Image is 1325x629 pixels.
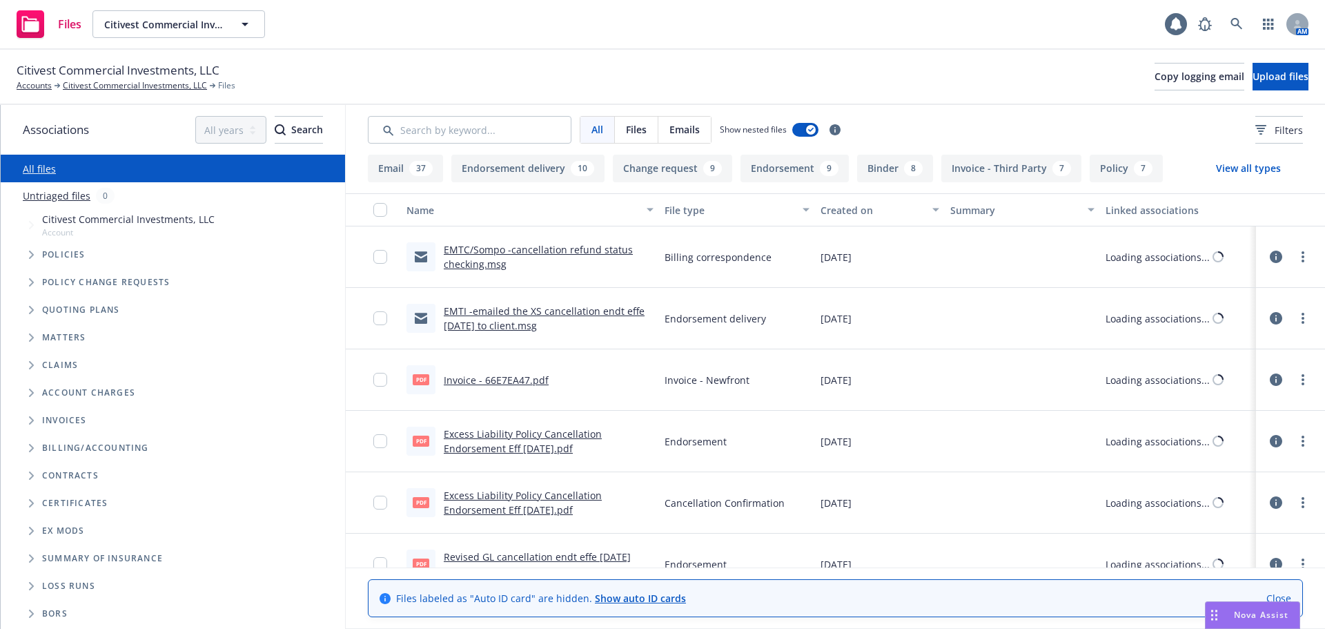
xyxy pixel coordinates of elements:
[373,203,387,217] input: Select all
[42,582,95,590] span: Loss Runs
[571,161,594,176] div: 10
[821,250,852,264] span: [DATE]
[720,124,787,135] span: Show nested files
[820,161,838,176] div: 9
[1206,602,1223,628] div: Drag to move
[1106,434,1210,449] div: Loading associations...
[396,591,686,606] span: Files labeled as "Auto ID card" are hidden.
[368,155,443,182] button: Email
[815,193,945,226] button: Created on
[613,155,732,182] button: Change request
[626,122,647,137] span: Files
[591,122,603,137] span: All
[413,436,429,446] span: pdf
[1253,63,1308,90] button: Upload files
[23,162,56,175] a: All files
[218,79,235,92] span: Files
[413,374,429,385] span: pdf
[42,251,86,259] span: Policies
[42,416,87,425] span: Invoices
[904,161,923,176] div: 8
[1,209,345,434] div: Tree Example
[42,527,84,535] span: Ex Mods
[945,193,1101,226] button: Summary
[451,155,605,182] button: Endorsement delivery
[1134,161,1152,176] div: 7
[665,203,794,217] div: File type
[42,472,99,480] span: Contracts
[703,161,722,176] div: 9
[413,559,429,569] span: pdf
[1,434,345,628] div: Folder Tree Example
[1106,311,1210,326] div: Loading associations...
[409,161,433,176] div: 37
[444,427,602,455] a: Excess Liability Policy Cancellation Endorsement Eff [DATE].pdf
[42,306,120,314] span: Quoting plans
[659,193,815,226] button: File type
[42,361,78,369] span: Claims
[1106,203,1250,217] div: Linked associations
[104,17,224,32] span: Citivest Commercial Investments, LLC
[821,434,852,449] span: [DATE]
[444,243,633,271] a: EMTC/Sompo -cancellation refund status checking.msg
[857,155,933,182] button: Binder
[1155,70,1244,83] span: Copy logging email
[1194,155,1303,182] button: View all types
[1106,496,1210,510] div: Loading associations...
[11,5,87,43] a: Files
[669,122,700,137] span: Emails
[444,550,640,578] a: Revised GL cancellation endt effe [DATE] (with adding net return premium info).pdf
[595,592,686,605] a: Show auto ID cards
[42,554,163,563] span: Summary of insurance
[373,311,387,325] input: Toggle Row Selected
[1275,123,1303,137] span: Filters
[373,373,387,387] input: Toggle Row Selected
[373,496,387,510] input: Toggle Row Selected
[401,193,659,226] button: Name
[1106,250,1210,264] div: Loading associations...
[368,116,571,144] input: Search by keyword...
[23,188,90,203] a: Untriaged files
[821,373,852,387] span: [DATE]
[1106,373,1210,387] div: Loading associations...
[42,226,215,238] span: Account
[1052,161,1071,176] div: 7
[665,373,749,387] span: Invoice - Newfront
[665,496,785,510] span: Cancellation Confirmation
[821,203,924,217] div: Created on
[42,333,86,342] span: Matters
[1255,10,1282,38] a: Switch app
[58,19,81,30] span: Files
[1205,601,1300,629] button: Nova Assist
[63,79,207,92] a: Citivest Commercial Investments, LLC
[406,203,638,217] div: Name
[1106,557,1210,572] div: Loading associations...
[1255,123,1303,137] span: Filters
[1255,116,1303,144] button: Filters
[1090,155,1163,182] button: Policy
[413,497,429,507] span: pdf
[373,557,387,571] input: Toggle Row Selected
[373,434,387,448] input: Toggle Row Selected
[444,374,549,387] a: Invoice - 66E7EA47.pdf
[1295,494,1311,511] a: more
[96,188,115,204] div: 0
[1253,70,1308,83] span: Upload files
[821,557,852,572] span: [DATE]
[42,212,215,226] span: Citivest Commercial Investments, LLC
[665,557,727,572] span: Endorsement
[740,155,849,182] button: Endorsement
[42,389,135,397] span: Account charges
[17,61,219,79] span: Citivest Commercial Investments, LLC
[275,117,323,143] div: Search
[1295,310,1311,327] a: more
[42,278,170,287] span: Policy change requests
[1234,609,1288,621] span: Nova Assist
[821,496,852,510] span: [DATE]
[1295,556,1311,572] a: more
[444,304,645,332] a: EMTI -emailed the XS cancellation endt effe [DATE] to client.msg
[941,155,1081,182] button: Invoice - Third Party
[950,203,1080,217] div: Summary
[1295,371,1311,388] a: more
[92,10,265,38] button: Citivest Commercial Investments, LLC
